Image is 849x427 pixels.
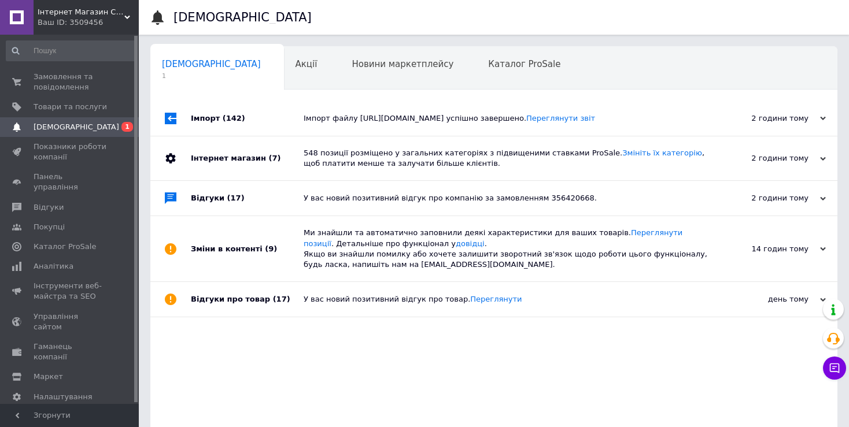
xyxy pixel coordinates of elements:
div: Імпорт файлу [URL][DOMAIN_NAME] успішно завершено. [304,113,710,124]
div: Відгуки про товар [191,282,304,317]
div: Імпорт [191,101,304,136]
a: довідці [456,239,485,248]
span: Налаштування [34,392,93,402]
div: 14 годин тому [710,244,826,254]
span: 1 [121,122,133,132]
span: Каталог ProSale [488,59,560,69]
span: (9) [265,244,277,253]
div: Ми знайшли та автоматично заповнили деякі характеристики для ваших товарів. . Детальніше про функ... [304,228,710,270]
a: Переглянути [470,295,522,303]
span: Управління сайтом [34,311,107,332]
div: 548 позиції розміщено у загальних категоріях з підвищеними ставками ProSale. , щоб платити менше ... [304,148,710,169]
div: У вас новий позитивний відгук про товар. [304,294,710,305]
span: 1 [162,72,261,80]
span: Панель управління [34,172,107,192]
span: (17) [273,295,290,303]
span: Відгуки [34,202,64,213]
span: Інтернет Магазин Світ Подарунків [38,7,124,17]
div: день тому [710,294,826,305]
span: Товари та послуги [34,102,107,112]
div: Інтернет магазин [191,136,304,180]
div: 2 години тому [710,153,826,164]
span: Акції [296,59,318,69]
span: Каталог ProSale [34,242,96,252]
span: Новини маркетплейсу [352,59,453,69]
span: Показники роботи компанії [34,142,107,162]
span: (142) [223,114,245,122]
div: Ваш ID: 3509456 [38,17,139,28]
span: Аналітика [34,261,73,272]
div: Зміни в контенті [191,216,304,281]
span: Замовлення та повідомлення [34,72,107,92]
span: Інструменти веб-майстра та SEO [34,281,107,302]
span: [DEMOGRAPHIC_DATA] [162,59,261,69]
span: [DEMOGRAPHIC_DATA] [34,122,119,132]
a: Переглянути звіт [526,114,595,122]
button: Чат з покупцем [823,357,846,380]
div: 2 години тому [710,193,826,203]
span: Покупці [34,222,65,232]
span: (7) [268,154,280,162]
span: Маркет [34,372,63,382]
a: Переглянути позиції [304,228,682,247]
div: 2 години тому [710,113,826,124]
h1: [DEMOGRAPHIC_DATA] [174,10,312,24]
div: Відгуки [191,181,304,216]
a: Змініть їх категорію [622,148,702,157]
span: (17) [227,194,245,202]
span: Гаманець компанії [34,341,107,362]
div: У вас новий позитивний відгук про компанію за замовленням 356420668. [304,193,710,203]
input: Пошук [6,40,136,61]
